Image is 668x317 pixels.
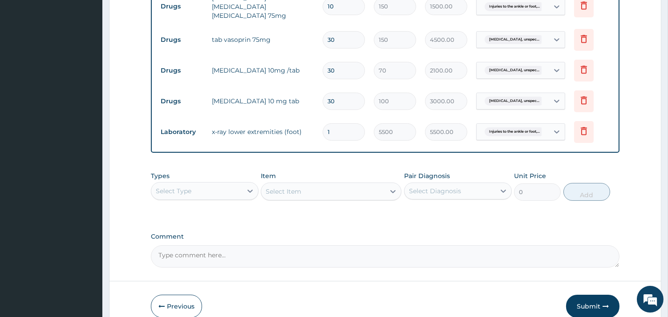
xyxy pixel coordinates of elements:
[485,35,544,44] span: [MEDICAL_DATA], unspec...
[485,66,544,75] span: [MEDICAL_DATA], unspec...
[261,171,276,180] label: Item
[207,31,318,49] td: tab vasoprin 75mg
[52,99,123,189] span: We're online!
[156,187,191,195] div: Select Type
[207,123,318,141] td: x-ray lower extremities (foot)
[156,62,207,79] td: Drugs
[156,124,207,140] td: Laboratory
[146,4,167,26] div: Minimize live chat window
[485,2,544,11] span: Injuries to the ankle or foot,...
[207,92,318,110] td: [MEDICAL_DATA] 10 mg tab
[563,183,610,201] button: Add
[485,127,544,136] span: Injuries to the ankle or foot,...
[16,45,36,67] img: d_794563401_company_1708531726252_794563401
[514,171,546,180] label: Unit Price
[151,233,619,240] label: Comment
[485,97,544,106] span: [MEDICAL_DATA], unspec...
[404,171,450,180] label: Pair Diagnosis
[4,217,170,248] textarea: Type your message and hit 'Enter'
[156,32,207,48] td: Drugs
[409,187,461,195] div: Select Diagnosis
[207,61,318,79] td: [MEDICAL_DATA] 10mg /tab
[151,172,170,180] label: Types
[46,50,150,61] div: Chat with us now
[156,93,207,110] td: Drugs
